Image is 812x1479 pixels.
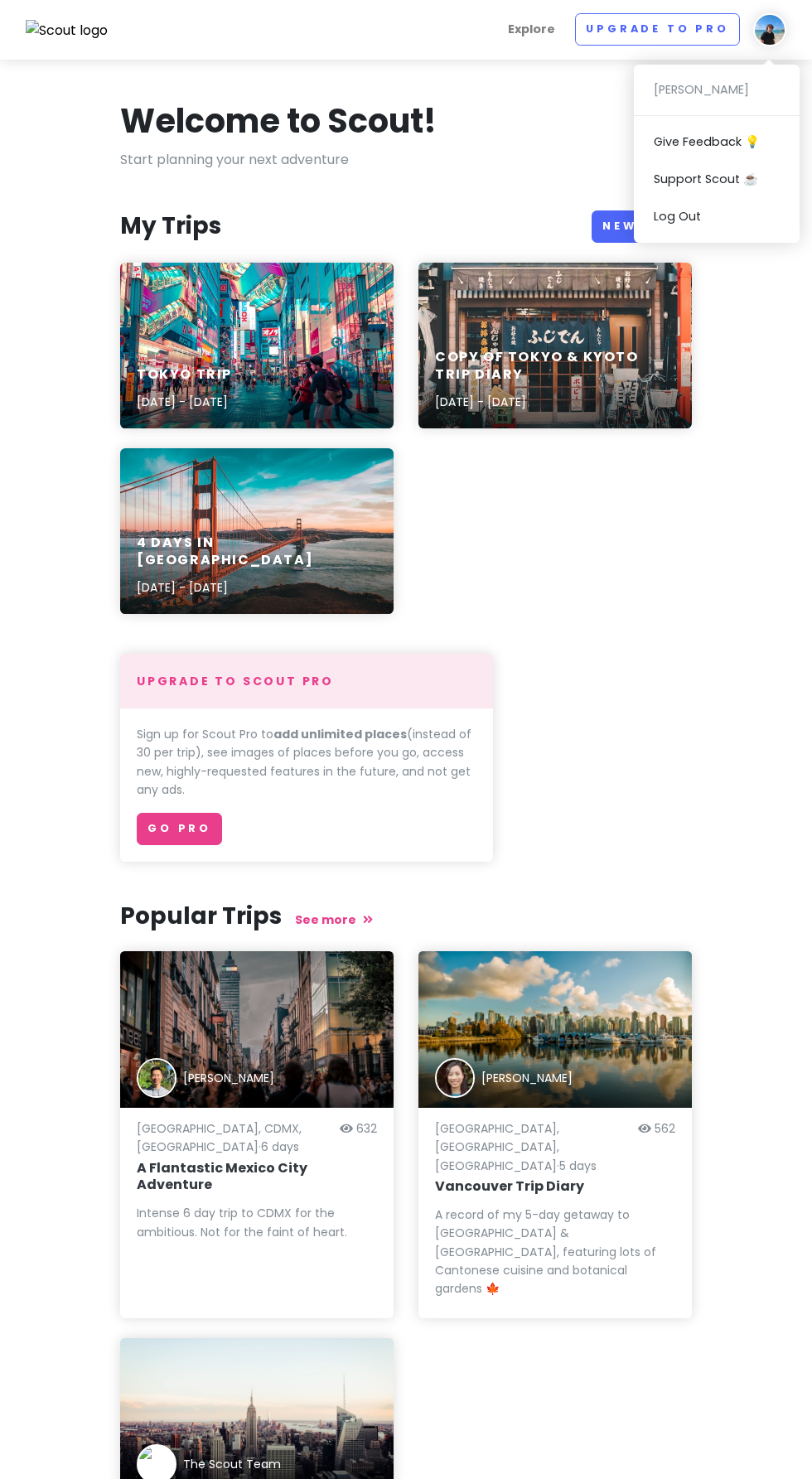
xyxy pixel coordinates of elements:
[435,1058,475,1098] img: Trip author
[753,13,786,46] img: User profile
[137,578,377,597] p: [DATE] - [DATE]
[137,393,232,411] p: [DATE] - [DATE]
[120,99,437,143] h1: Welcome to Scout!
[418,951,692,1317] a: Trip author[PERSON_NAME][GEOGRAPHIC_DATA], [GEOGRAPHIC_DATA], [GEOGRAPHIC_DATA]·5 days562Vancouve...
[435,393,675,411] p: [DATE] - [DATE]
[481,1069,573,1087] div: [PERSON_NAME]
[634,161,800,198] a: Support Scout ☕️
[592,210,692,243] a: New Trip
[137,725,476,800] p: Sign up for Scout Pro to (instead of 30 per trip), see images of places before you go, access new...
[137,1204,377,1241] div: Intense 6 day trip to CDMX for the ambitious. Not for the faint of heart.
[655,1120,675,1137] span: 562
[435,1178,675,1196] h6: Vancouver Trip Diary
[137,534,377,569] h6: 4 Days in [GEOGRAPHIC_DATA]
[120,263,394,428] a: people walking on road near well-lit buildingsTokyo Trip[DATE] - [DATE]
[183,1069,274,1087] div: [PERSON_NAME]
[435,349,675,384] h6: Copy of Tokyo & Kyoto Trip Diary
[418,263,692,428] a: bicycle in front of Japanese storeCopy of Tokyo & Kyoto Trip Diary[DATE] - [DATE]
[120,901,692,931] h3: Popular Trips
[356,1120,377,1137] span: 632
[295,911,373,928] a: See more
[137,1119,333,1157] p: [GEOGRAPHIC_DATA], CDMX, [GEOGRAPHIC_DATA] · 6 days
[137,366,232,384] h6: Tokyo Trip
[120,149,692,171] p: Start planning your next adventure
[183,1455,281,1473] div: The Scout Team
[501,13,562,46] a: Explore
[26,20,109,41] img: Scout logo
[120,951,394,1317] a: Trip author[PERSON_NAME][GEOGRAPHIC_DATA], CDMX, [GEOGRAPHIC_DATA]·6 days632A Flantastic Mexico C...
[634,198,800,235] a: Log Out
[120,211,221,241] h3: My Trips
[273,726,407,742] strong: add unlimited places
[634,123,800,160] a: Give Feedback 💡
[435,1206,675,1298] div: A record of my 5-day getaway to [GEOGRAPHIC_DATA] & [GEOGRAPHIC_DATA], featuring lots of Cantones...
[435,1119,631,1175] p: [GEOGRAPHIC_DATA], [GEOGRAPHIC_DATA], [GEOGRAPHIC_DATA] · 5 days
[137,1058,176,1098] img: Trip author
[137,674,476,689] h4: Upgrade to Scout Pro
[137,1160,377,1195] h6: A Flantastic Mexico City Adventure
[137,813,222,845] a: Go Pro
[120,448,394,614] a: 4 Days in [GEOGRAPHIC_DATA][DATE] - [DATE]
[575,13,740,46] a: Upgrade to Pro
